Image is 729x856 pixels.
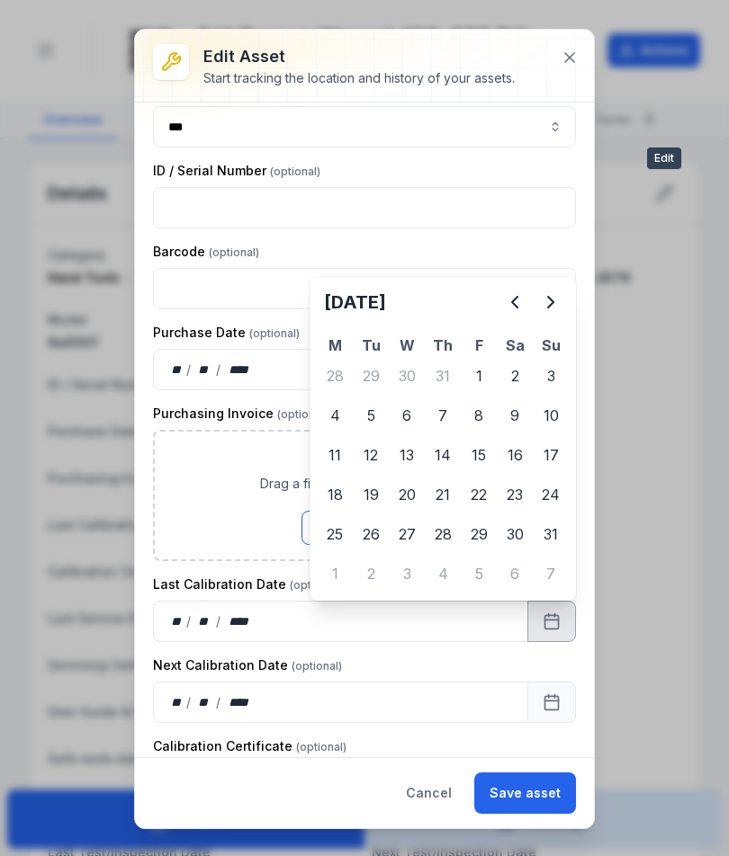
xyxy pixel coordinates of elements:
[461,556,497,592] div: 5
[533,516,569,552] div: 31
[216,693,222,711] div: /
[533,334,569,356] th: Su
[353,397,389,433] div: 5
[425,397,461,433] div: Thursday 7 August 2025
[317,358,353,394] div: Monday 28 July 2025
[222,361,256,379] div: year,
[461,334,497,356] th: F
[461,477,497,513] div: 22
[497,358,533,394] div: 2
[533,437,569,473] div: Sunday 17 August 2025
[389,556,425,592] div: Wednesday 3 September 2025
[186,361,193,379] div: /
[391,772,467,814] button: Cancel
[533,358,569,394] div: Sunday 3 August 2025
[389,397,425,433] div: 6
[389,437,425,473] div: 13
[353,516,389,552] div: 26
[317,556,353,592] div: Monday 1 September 2025
[216,612,222,630] div: /
[497,556,533,592] div: Saturday 6 September 2025
[461,477,497,513] div: Friday 22 August 2025
[497,516,533,552] div: Saturday 30 August 2025
[497,358,533,394] div: Saturday 2 August 2025
[527,682,576,723] button: Calendar
[425,437,461,473] div: Thursday 14 August 2025
[389,516,425,552] div: 27
[497,437,533,473] div: Saturday 16 August 2025
[168,361,186,379] div: day,
[425,556,461,592] div: Thursday 4 September 2025
[461,516,497,552] div: Friday 29 August 2025
[425,477,461,513] div: Thursday 21 August 2025
[389,516,425,552] div: Wednesday 27 August 2025
[317,334,569,593] table: August 2025
[425,334,461,356] th: Th
[353,437,389,473] div: 12
[533,284,569,320] button: Next
[474,772,576,814] button: Save asset
[203,44,515,69] h3: Edit asset
[461,437,497,473] div: Friday 15 August 2025
[193,612,217,630] div: month,
[461,556,497,592] div: Friday 5 September 2025
[533,556,569,592] div: Sunday 7 September 2025
[497,437,533,473] div: 16
[317,437,353,473] div: 11
[153,575,340,593] label: Last Calibration Date
[389,556,425,592] div: 3
[317,437,353,473] div: Monday 11 August 2025
[533,397,569,433] div: 10
[389,358,425,394] div: Wednesday 30 July 2025
[533,358,569,394] div: 3
[389,477,425,513] div: 20
[186,693,193,711] div: /
[497,556,533,592] div: 6
[353,556,389,592] div: 2
[497,284,533,320] button: Previous
[527,601,576,642] button: Calendar
[425,556,461,592] div: 4
[461,516,497,552] div: 29
[425,358,461,394] div: Thursday 31 July 2025
[317,358,353,394] div: 28
[497,334,533,356] th: Sa
[533,477,569,513] div: Sunday 24 August 2025
[389,358,425,394] div: 30
[497,397,533,433] div: 9
[425,397,461,433] div: 7
[497,397,533,433] div: Saturday 9 August 2025
[389,334,425,356] th: W
[353,397,389,433] div: Tuesday 5 August 2025
[353,477,389,513] div: 19
[317,284,569,593] div: Calendar
[317,284,569,593] div: August 2025
[353,358,389,394] div: Tuesday 29 July 2025
[222,693,256,711] div: year,
[193,361,217,379] div: month,
[324,290,497,315] h2: [DATE]
[425,477,461,513] div: 21
[533,516,569,552] div: Sunday 31 August 2025
[425,516,461,552] div: Thursday 28 August 2025
[203,69,515,87] div: Start tracking the location and history of your assets.
[260,475,470,493] span: Drag a file here, or click to browse.
[389,397,425,433] div: Wednesday 6 August 2025
[153,106,576,147] input: asset-edit:cf[ca1b6296-9635-4ae3-ae60-00faad6de89d]-label
[353,516,389,552] div: Tuesday 26 August 2025
[425,516,461,552] div: 28
[317,334,353,356] th: M
[168,612,186,630] div: day,
[153,243,259,261] label: Barcode
[533,556,569,592] div: 7
[222,612,256,630] div: year,
[317,477,353,513] div: Monday 18 August 2025
[317,397,353,433] div: Monday 4 August 2025
[497,516,533,552] div: 30
[153,656,342,674] label: Next Calibration Date
[425,437,461,473] div: 14
[186,612,193,630] div: /
[497,477,533,513] div: 23
[461,358,497,394] div: 1
[353,477,389,513] div: Tuesday 19 August 2025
